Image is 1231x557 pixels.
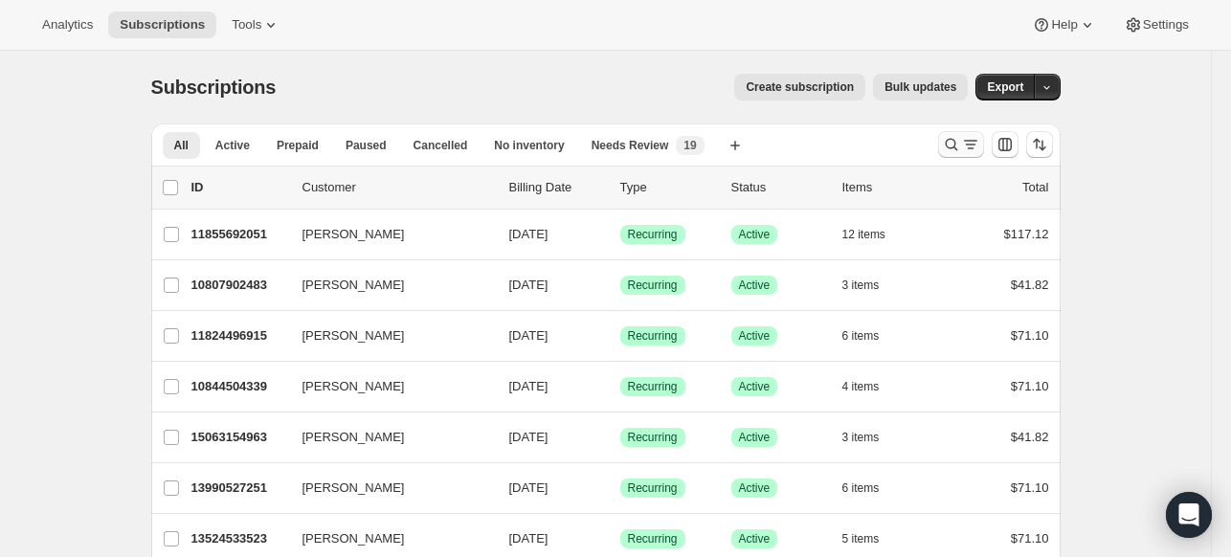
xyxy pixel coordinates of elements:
span: Active [739,531,771,546]
span: $41.82 [1011,430,1049,444]
div: 15063154963[PERSON_NAME][DATE]SuccessRecurringSuccessActive3 items$41.82 [191,424,1049,451]
p: 11824496915 [191,326,287,345]
p: Customer [302,178,494,197]
span: Needs Review [592,138,669,153]
button: 4 items [842,373,901,400]
span: $41.82 [1011,278,1049,292]
span: 3 items [842,278,880,293]
span: Recurring [628,278,678,293]
p: 13990527251 [191,479,287,498]
span: $71.10 [1011,531,1049,546]
span: Settings [1143,17,1189,33]
span: [DATE] [509,480,548,495]
span: Active [739,227,771,242]
span: [PERSON_NAME] [302,377,405,396]
div: Type [620,178,716,197]
span: Active [739,430,771,445]
span: Recurring [628,531,678,546]
button: 6 items [842,475,901,501]
div: IDCustomerBilling DateTypeStatusItemsTotal [191,178,1049,197]
button: 5 items [842,525,901,552]
button: Search and filter results [938,131,984,158]
button: [PERSON_NAME] [291,371,482,402]
span: Active [739,328,771,344]
span: Recurring [628,430,678,445]
div: 11824496915[PERSON_NAME][DATE]SuccessRecurringSuccessActive6 items$71.10 [191,323,1049,349]
p: Status [731,178,827,197]
p: 13524533523 [191,529,287,548]
button: [PERSON_NAME] [291,321,482,351]
span: Cancelled [414,138,468,153]
span: [DATE] [509,379,548,393]
span: Help [1051,17,1077,33]
span: Recurring [628,379,678,394]
span: 3 items [842,430,880,445]
button: Create subscription [734,74,865,100]
span: 6 items [842,328,880,344]
span: Subscriptions [151,77,277,98]
span: $71.10 [1011,480,1049,495]
button: Tools [220,11,292,38]
span: Prepaid [277,138,319,153]
button: [PERSON_NAME] [291,473,482,503]
button: 3 items [842,272,901,299]
span: 19 [683,138,696,153]
span: Active [215,138,250,153]
p: 10844504339 [191,377,287,396]
button: 6 items [842,323,901,349]
span: [PERSON_NAME] [302,326,405,345]
span: Active [739,480,771,496]
button: 3 items [842,424,901,451]
span: [DATE] [509,430,548,444]
button: Sort the results [1026,131,1053,158]
span: $117.12 [1004,227,1049,241]
p: ID [191,178,287,197]
span: Create subscription [746,79,854,95]
button: Analytics [31,11,104,38]
span: Recurring [628,480,678,496]
span: Tools [232,17,261,33]
p: Total [1022,178,1048,197]
span: [PERSON_NAME] [302,529,405,548]
span: Recurring [628,328,678,344]
span: 5 items [842,531,880,546]
span: [DATE] [509,227,548,241]
span: Export [987,79,1023,95]
div: 10844504339[PERSON_NAME][DATE]SuccessRecurringSuccessActive4 items$71.10 [191,373,1049,400]
span: Bulk updates [884,79,956,95]
span: $71.10 [1011,379,1049,393]
p: Billing Date [509,178,605,197]
span: [PERSON_NAME] [302,428,405,447]
span: Active [739,379,771,394]
span: All [174,138,189,153]
div: Items [842,178,938,197]
button: [PERSON_NAME] [291,219,482,250]
span: [PERSON_NAME] [302,479,405,498]
span: Paused [346,138,387,153]
div: 11855692051[PERSON_NAME][DATE]SuccessRecurringSuccessActive12 items$117.12 [191,221,1049,248]
button: 12 items [842,221,906,248]
button: [PERSON_NAME] [291,422,482,453]
button: Help [1020,11,1108,38]
p: 11855692051 [191,225,287,244]
button: Export [975,74,1035,100]
button: Subscriptions [108,11,216,38]
span: 6 items [842,480,880,496]
span: Active [739,278,771,293]
p: 15063154963 [191,428,287,447]
p: 10807902483 [191,276,287,295]
div: Open Intercom Messenger [1166,492,1212,538]
button: Bulk updates [873,74,968,100]
span: Recurring [628,227,678,242]
span: $71.10 [1011,328,1049,343]
span: [DATE] [509,328,548,343]
span: [DATE] [509,531,548,546]
span: [DATE] [509,278,548,292]
button: Settings [1112,11,1200,38]
button: [PERSON_NAME] [291,524,482,554]
span: No inventory [494,138,564,153]
div: 13524533523[PERSON_NAME][DATE]SuccessRecurringSuccessActive5 items$71.10 [191,525,1049,552]
span: [PERSON_NAME] [302,225,405,244]
span: [PERSON_NAME] [302,276,405,295]
span: 12 items [842,227,885,242]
